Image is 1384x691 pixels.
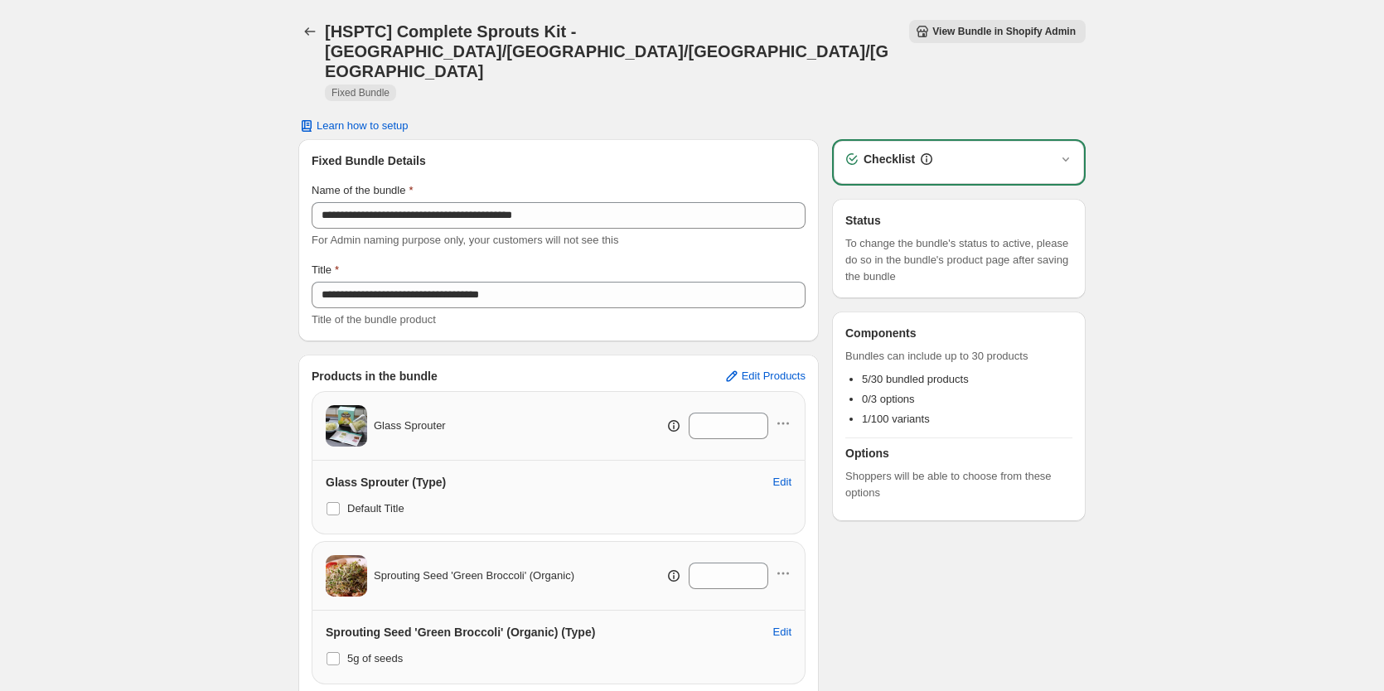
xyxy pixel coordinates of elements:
[932,25,1076,38] span: View Bundle in Shopify Admin
[347,502,404,515] span: Default Title
[862,373,969,385] span: 5/30 bundled products
[845,235,1072,285] span: To change the bundle's status to active, please do so in the bundle's product page after saving t...
[773,476,791,489] span: Edit
[312,368,438,384] h3: Products in the bundle
[288,114,419,138] button: Learn how to setup
[347,652,403,664] span: 5g of seeds
[845,348,1072,365] span: Bundles can include up to 30 products
[864,151,915,167] h3: Checklist
[326,474,446,490] h3: Glass Sprouter (Type)
[312,152,806,169] h3: Fixed Bundle Details
[317,119,409,133] span: Learn how to setup
[742,370,806,383] span: Edit Products
[312,262,339,278] label: Title
[862,393,915,405] span: 0/3 options
[845,468,1072,501] span: Shoppers will be able to choose from these options
[374,418,446,434] span: Glass Sprouter
[845,325,917,341] h3: Components
[909,20,1086,43] button: View Bundle in Shopify Admin
[298,20,322,43] button: Back
[374,568,574,584] span: Sprouting Seed 'Green Broccoli' (Organic)
[326,624,595,640] h3: Sprouting Seed 'Green Broccoli' (Organic) (Type)
[845,445,1072,461] h3: Options
[326,405,367,447] img: Glass Sprouter
[312,182,414,199] label: Name of the bundle
[763,619,801,645] button: Edit
[773,626,791,639] span: Edit
[325,22,889,81] h1: [HSPTC] Complete Sprouts Kit - [GEOGRAPHIC_DATA]/[GEOGRAPHIC_DATA]/[GEOGRAPHIC_DATA]/[GEOGRAPHIC_...
[331,86,390,99] span: Fixed Bundle
[312,313,436,326] span: Title of the bundle product
[763,469,801,495] button: Edit
[714,363,815,389] button: Edit Products
[845,212,1072,229] h3: Status
[862,413,930,425] span: 1/100 variants
[312,234,618,246] span: For Admin naming purpose only, your customers will not see this
[326,555,367,597] img: Sprouting Seed 'Green Broccoli' (Organic)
